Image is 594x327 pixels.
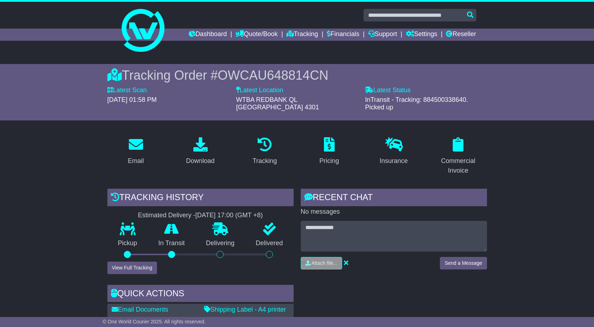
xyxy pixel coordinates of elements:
[107,68,487,83] div: Tracking Order #
[253,156,277,166] div: Tracking
[196,239,245,247] p: Delivering
[248,135,281,168] a: Tracking
[327,29,359,41] a: Financials
[430,135,487,178] a: Commercial Invoice
[123,135,148,168] a: Email
[218,68,328,83] span: OWCAU648814CN
[112,306,168,313] a: Email Documents
[380,156,408,166] div: Insurance
[107,96,157,103] span: [DATE] 01:58 PM
[107,86,147,94] label: Latest Scan
[103,319,206,324] span: © One World Courier 2025. All rights reserved.
[245,239,294,247] p: Delivered
[107,189,294,208] div: Tracking history
[107,239,148,247] p: Pickup
[186,156,214,166] div: Download
[319,156,339,166] div: Pricing
[406,29,437,41] a: Settings
[440,257,487,269] button: Send a Message
[365,86,411,94] label: Latest Status
[368,29,397,41] a: Support
[181,135,219,168] a: Download
[301,208,487,216] p: No messages
[128,156,144,166] div: Email
[107,212,294,219] div: Estimated Delivery -
[446,29,476,41] a: Reseller
[189,29,227,41] a: Dashboard
[286,29,318,41] a: Tracking
[365,96,468,111] span: InTransit - Tracking: 884500338640. Picked up
[375,135,412,168] a: Insurance
[196,212,263,219] div: [DATE] 17:00 (GMT +8)
[107,262,157,274] button: View Full Tracking
[434,156,482,175] div: Commercial Invoice
[236,96,319,111] span: WTBA REDBANK QL [GEOGRAPHIC_DATA] 4301
[204,306,286,313] a: Shipping Label - A4 printer
[236,86,283,94] label: Latest Location
[315,135,344,168] a: Pricing
[235,29,278,41] a: Quote/Book
[148,239,196,247] p: In Transit
[301,189,487,208] div: RECENT CHAT
[107,285,294,304] div: Quick Actions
